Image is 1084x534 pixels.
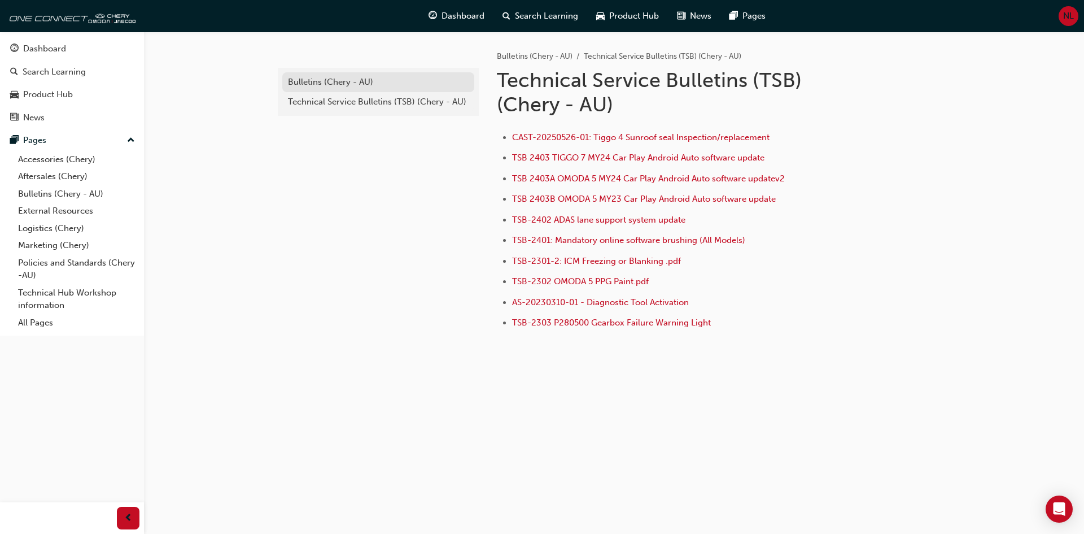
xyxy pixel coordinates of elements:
[720,5,775,28] a: pages-iconPages
[5,84,139,105] a: Product Hub
[23,42,66,55] div: Dashboard
[127,133,135,148] span: up-icon
[512,132,770,142] a: CAST-20250526-01: Tiggo 4 Sunroof seal Inspection/replacement
[10,136,19,146] span: pages-icon
[429,9,437,23] span: guage-icon
[23,111,45,124] div: News
[5,36,139,130] button: DashboardSearch LearningProduct HubNews
[677,9,685,23] span: news-icon
[1046,496,1073,523] div: Open Intercom Messenger
[596,9,605,23] span: car-icon
[5,62,139,83] a: Search Learning
[512,276,649,286] a: TSB-2302 OMODA 5 PPG Paint.pdf
[5,38,139,59] a: Dashboard
[512,153,764,163] a: TSB 2403 TIGGO 7 MY24 Car Play Android Auto software update
[5,130,139,151] button: Pages
[493,5,587,28] a: search-iconSearch Learning
[515,10,578,23] span: Search Learning
[668,5,720,28] a: news-iconNews
[14,202,139,220] a: External Resources
[10,44,19,54] span: guage-icon
[442,10,484,23] span: Dashboard
[14,314,139,332] a: All Pages
[1063,10,1074,23] span: NL
[288,76,469,89] div: Bulletins (Chery - AU)
[14,284,139,314] a: Technical Hub Workshop information
[10,113,19,123] span: news-icon
[10,67,18,77] span: search-icon
[512,215,685,225] a: TSB-2402 ADAS lane support system update
[282,72,474,92] a: Bulletins (Chery - AU)
[124,511,133,526] span: prev-icon
[690,10,711,23] span: News
[512,297,689,307] a: AS-20230310-01 - Diagnostic Tool Activation
[512,318,711,328] a: TSB-2303 P280500 Gearbox Failure Warning Light
[512,194,776,204] a: TSB 2403B OMODA 5 MY23 Car Play Android Auto software update
[609,10,659,23] span: Product Hub
[14,168,139,185] a: Aftersales (Chery)
[584,50,741,63] li: Technical Service Bulletins (TSB) (Chery - AU)
[10,90,19,100] span: car-icon
[512,173,785,184] a: TSB 2403A OMODA 5 MY24 Car Play Android Auto software updatev2
[729,9,738,23] span: pages-icon
[497,68,867,117] h1: Technical Service Bulletins (TSB) (Chery - AU)
[512,256,681,266] a: TSB-2301-2: ICM Freezing or Blanking .pdf
[23,134,46,147] div: Pages
[282,92,474,112] a: Technical Service Bulletins (TSB) (Chery - AU)
[5,107,139,128] a: News
[497,51,572,61] a: Bulletins (Chery - AU)
[14,151,139,168] a: Accessories (Chery)
[502,9,510,23] span: search-icon
[1059,6,1078,26] button: NL
[14,254,139,284] a: Policies and Standards (Chery -AU)
[419,5,493,28] a: guage-iconDashboard
[6,5,135,27] img: oneconnect
[587,5,668,28] a: car-iconProduct Hub
[14,220,139,237] a: Logistics (Chery)
[23,66,86,79] div: Search Learning
[288,95,469,108] div: Technical Service Bulletins (TSB) (Chery - AU)
[23,88,73,101] div: Product Hub
[14,237,139,254] a: Marketing (Chery)
[742,10,766,23] span: Pages
[14,185,139,203] a: Bulletins (Chery - AU)
[512,235,745,245] a: TSB-2401: Mandatory online software brushing (All Models)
